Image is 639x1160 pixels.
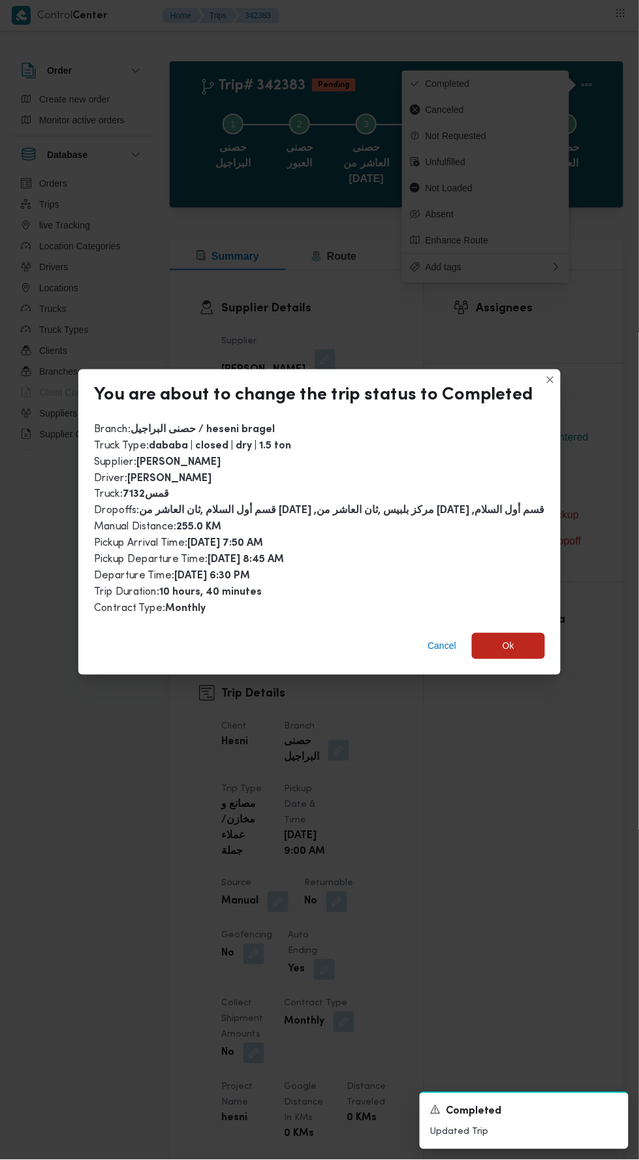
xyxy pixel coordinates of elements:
b: [DATE] 6:30 PM [174,572,250,582]
b: قمس7132 [123,490,169,500]
span: Cancel [428,638,456,654]
b: قسم أول السلام ,ثان العاشر من [DATE] ,مركز بلبيس ,ثان العاشر من [DATE] ,قسم أول السلام [139,507,545,516]
span: Manual Distance : [94,522,221,533]
b: حصنى البراجيل / heseni bragel [131,425,275,435]
b: [DATE] 8:45 AM [208,556,284,565]
span: Supplier : [94,457,221,467]
b: [DATE] 7:50 AM [187,539,263,549]
span: Dropoffs : [94,506,545,516]
b: Monthly [165,604,206,614]
span: Truck Type : [94,441,291,451]
b: 10 hours, 40 minutes [159,588,262,598]
b: [PERSON_NAME] [136,458,221,467]
b: [PERSON_NAME] [127,474,211,484]
div: You are about to change the trip status to Completed [94,385,533,406]
b: 255.0 KM [176,523,221,533]
div: Notification [430,1104,618,1120]
p: Updated Trip [430,1125,618,1139]
span: Trip Duration : [94,588,262,598]
button: Closes this modal window [542,372,558,388]
span: Branch : [94,424,275,435]
span: Completed [446,1105,502,1120]
button: Cancel [422,633,461,659]
span: Ok [503,638,514,654]
button: Ok [472,633,545,659]
span: Truck : [94,490,169,500]
span: Pickup Departure Time : [94,555,284,565]
span: Driver : [94,473,211,484]
b: dababa | closed | dry | 1.5 ton [149,441,291,451]
span: Contract Type : [94,604,206,614]
span: Departure Time : [94,571,250,582]
span: Pickup Arrival Time : [94,539,263,549]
